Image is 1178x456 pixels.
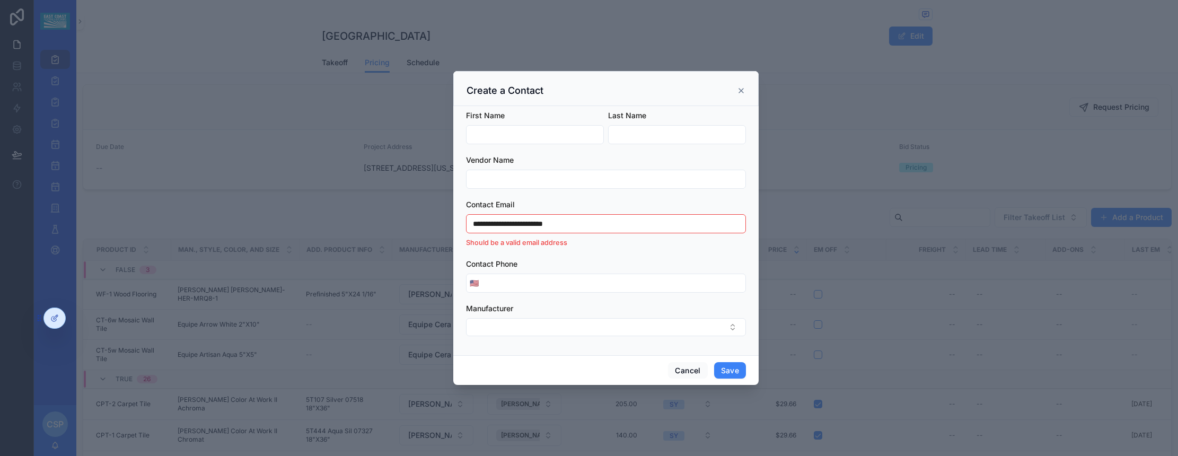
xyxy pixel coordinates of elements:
[608,111,646,120] span: Last Name
[466,318,746,336] button: Select Button
[466,111,505,120] span: First Name
[466,200,515,209] span: Contact Email
[470,278,479,288] span: 🇺🇸
[467,84,543,97] h3: Create a Contact
[668,362,707,379] button: Cancel
[466,259,517,268] span: Contact Phone
[467,274,482,293] button: Select Button
[714,362,746,379] button: Save
[466,238,746,248] li: Should be a valid email address
[466,155,514,164] span: Vendor Name
[466,304,513,313] span: Manufacturer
